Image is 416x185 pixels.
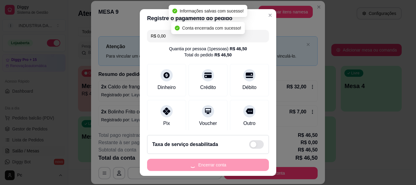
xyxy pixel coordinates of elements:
[182,26,241,30] span: Conta encerrada com sucesso!
[140,9,276,27] header: Registre o pagamento do pedido
[214,52,232,58] div: R$ 46,50
[175,26,180,30] span: check-circle
[172,9,177,13] span: check-circle
[265,10,275,20] button: Close
[163,120,170,127] div: Pix
[152,141,218,148] h2: Taxa de serviço desabilitada
[184,52,232,58] div: Total do pedido
[180,9,244,13] span: Informações salvas com sucesso!
[243,120,256,127] div: Outro
[230,46,247,52] div: R$ 46,50
[199,120,217,127] div: Voucher
[200,84,216,91] div: Crédito
[242,84,256,91] div: Débito
[157,84,176,91] div: Dinheiro
[151,30,265,42] input: Ex.: hambúrguer de cordeiro
[169,46,247,52] div: Quantia por pessoa ( 1 pessoas)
